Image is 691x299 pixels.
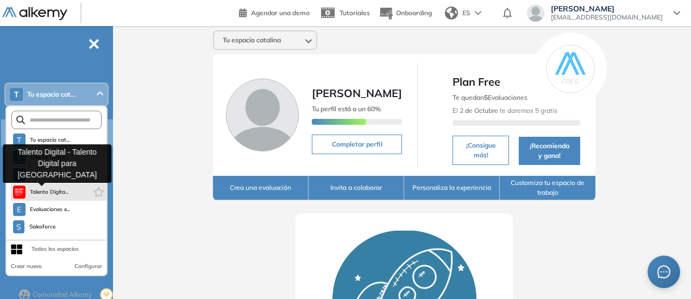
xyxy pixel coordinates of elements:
[74,262,102,271] button: Configurar
[309,176,404,200] button: Invita a colaborar
[404,176,500,200] button: Personaliza la experiencia
[30,188,69,196] span: Talento Digita...
[462,8,470,18] span: ES
[312,105,381,113] span: Tu perfil está a un 60%
[27,90,76,99] span: Tu espacio cat...
[11,262,42,271] button: Crear nuevo
[500,176,595,200] button: Customiza tu espacio de trabajo
[32,245,79,253] div: Todos los espacios
[30,205,71,214] span: Evaluaciones e...
[312,86,402,100] span: [PERSON_NAME]
[445,7,458,20] img: world
[29,222,56,231] span: Salesforce
[2,7,67,21] img: Logo
[453,106,557,114] span: El te daremos 5 gratis
[340,9,370,17] span: Tutoriales
[460,106,498,114] b: 2 de Octubre
[551,13,663,22] span: [EMAIL_ADDRESS][DOMAIN_NAME]
[396,9,432,17] span: Onboarding
[379,2,432,25] button: Onboarding
[551,4,663,13] span: [PERSON_NAME]
[657,265,670,278] span: message
[17,205,21,214] span: E
[223,36,281,44] span: Tu espacio catalina
[312,135,402,154] button: Completar perfil
[453,136,509,165] button: ¡Consigue más!
[251,9,310,17] span: Agendar una demo
[213,176,309,200] button: Crea una evaluación
[475,11,481,15] img: arrow
[226,79,299,151] img: Foto de perfil
[30,136,70,144] span: Tu espacio cat...
[15,188,23,196] img: https://assets.alkemy.org/workspaces/620/d203e0be-08f6-444b-9eae-a92d815a506f.png
[519,137,580,165] button: ¡Recomienda y gana!
[453,74,580,90] span: Plan Free
[484,93,488,101] b: 5
[17,136,21,144] span: T
[239,5,310,18] a: Agendar una demo
[16,222,21,231] span: S
[14,90,19,99] span: T
[3,144,111,183] div: Talento Digital - Talento Digital para [GEOGRAPHIC_DATA]
[453,93,527,101] span: Te quedan Evaluaciones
